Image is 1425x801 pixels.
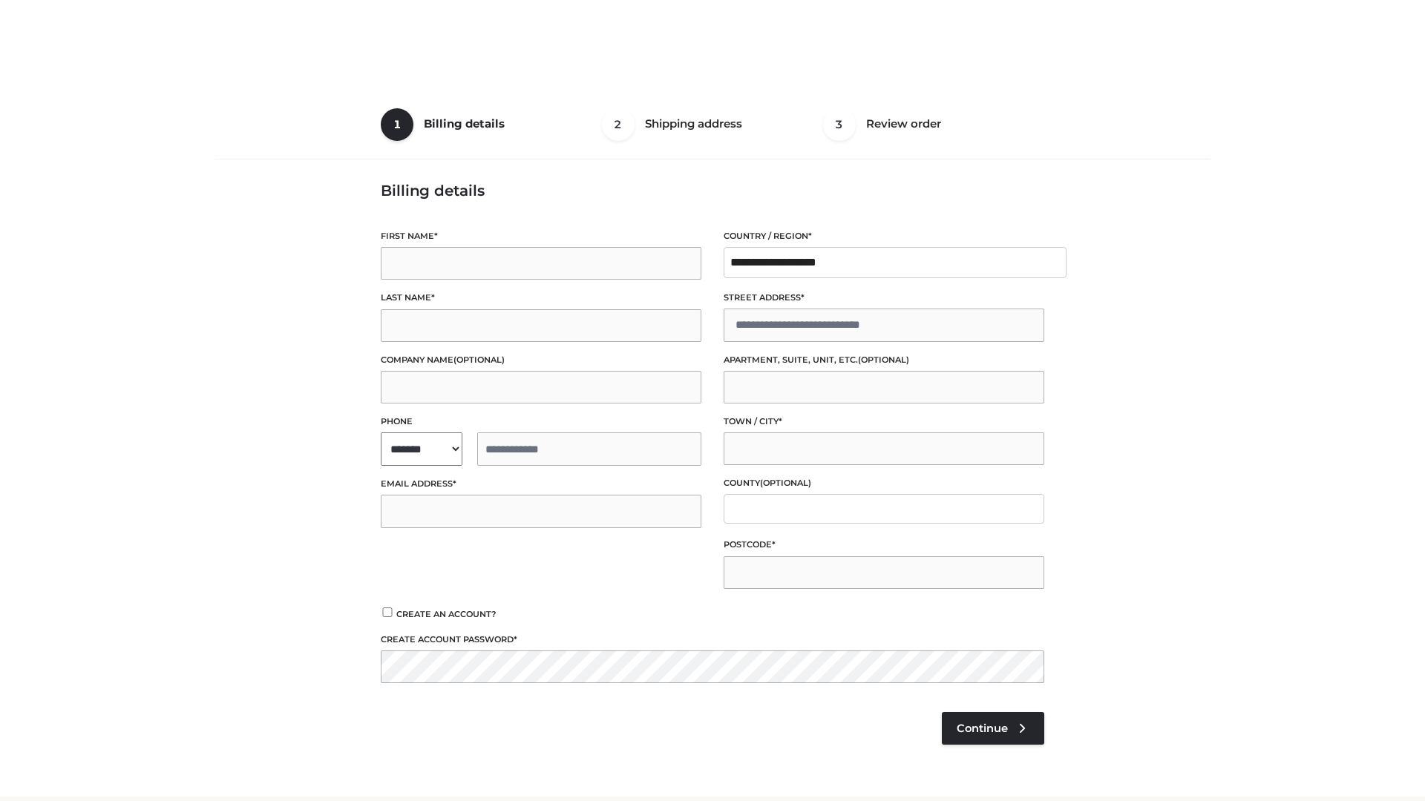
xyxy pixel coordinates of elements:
span: Create an account? [396,609,497,619]
h3: Billing details [381,182,1044,200]
label: Street address [724,291,1044,305]
span: Review order [866,116,941,131]
span: Billing details [424,116,505,131]
span: Shipping address [645,116,742,131]
label: County [724,476,1044,490]
label: Company name [381,353,701,367]
label: Phone [381,415,701,429]
label: Country / Region [724,229,1044,243]
span: 2 [602,108,635,141]
span: (optional) [453,355,505,365]
label: Apartment, suite, unit, etc. [724,353,1044,367]
input: Create an account? [381,607,394,617]
span: (optional) [760,478,811,488]
label: Town / City [724,415,1044,429]
a: Continue [942,712,1044,745]
span: Continue [957,722,1008,735]
span: (optional) [858,355,909,365]
label: Postcode [724,538,1044,552]
span: 3 [823,108,856,141]
label: Last name [381,291,701,305]
span: 1 [381,108,413,141]
label: Create account password [381,633,1044,647]
label: Email address [381,477,701,491]
label: First name [381,229,701,243]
